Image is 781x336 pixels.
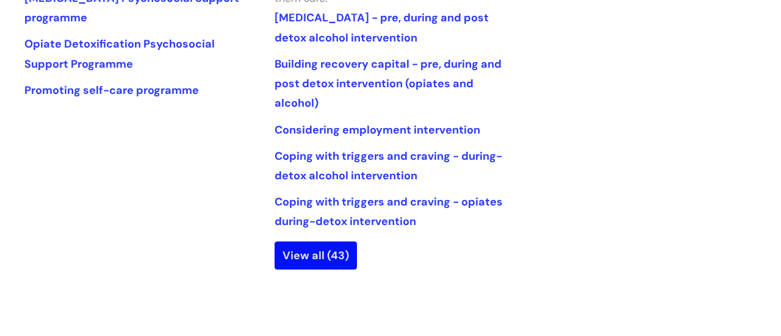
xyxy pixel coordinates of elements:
a: Considering employment intervention [275,123,480,137]
a: Promoting self-care programme [24,83,199,98]
a: Building recovery capital - pre, during and post detox intervention (opiates and alcohol) [275,57,502,111]
a: Coping with triggers and craving - opiates during-detox intervention [275,195,503,229]
a: Opiate Detoxification Psychosocial Support Programme [24,37,215,71]
a: [MEDICAL_DATA] - pre, during and post detox alcohol intervention [275,10,489,45]
a: Coping with triggers and craving - during-detox alcohol intervention [275,149,502,183]
a: View all (43) [275,241,357,270]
